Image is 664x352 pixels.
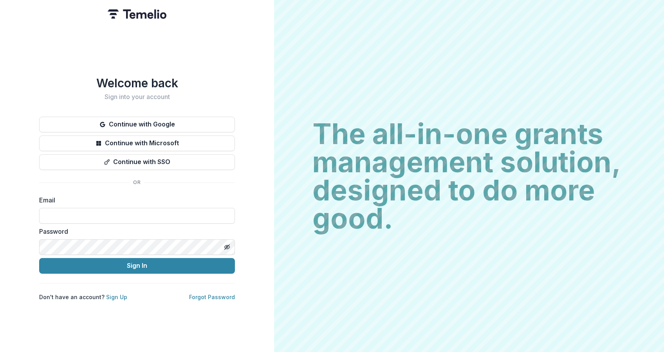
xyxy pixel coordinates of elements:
[39,227,230,236] label: Password
[39,76,235,90] h1: Welcome back
[39,135,235,151] button: Continue with Microsoft
[39,195,230,205] label: Email
[39,293,127,301] p: Don't have an account?
[189,294,235,300] a: Forgot Password
[106,294,127,300] a: Sign Up
[39,117,235,132] button: Continue with Google
[39,154,235,170] button: Continue with SSO
[39,93,235,101] h2: Sign into your account
[221,241,233,253] button: Toggle password visibility
[108,9,166,19] img: Temelio
[39,258,235,274] button: Sign In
